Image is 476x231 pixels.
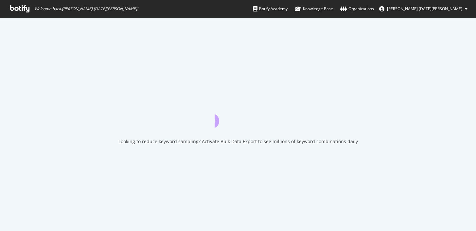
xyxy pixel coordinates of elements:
[34,6,138,11] span: Welcome back, [PERSON_NAME] [DATE][PERSON_NAME] !
[215,104,262,128] div: animation
[340,6,374,12] div: Organizations
[374,4,473,14] button: [PERSON_NAME] [DATE][PERSON_NAME]
[118,138,358,145] div: Looking to reduce keyword sampling? Activate Bulk Data Export to see millions of keyword combinat...
[295,6,333,12] div: Knowledge Base
[387,6,462,11] span: Ana Lucia Moreno
[253,6,288,12] div: Botify Academy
